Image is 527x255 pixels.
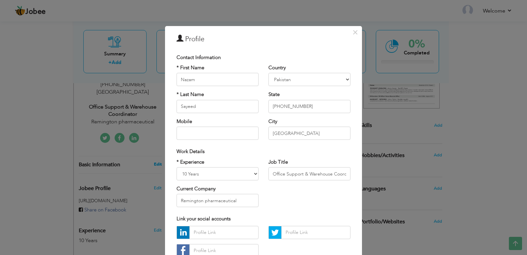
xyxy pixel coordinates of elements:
[268,64,286,71] label: Country
[177,226,189,239] img: linkedin
[352,26,358,38] span: ×
[350,27,360,37] button: Close
[177,54,221,60] span: Contact Information
[177,215,231,222] span: Link your social accounts
[177,91,204,98] label: * Last Name
[281,226,350,239] input: Profile Link
[268,158,288,165] label: Job Title
[177,158,204,165] label: * Experience
[268,118,277,125] label: City
[189,226,259,239] input: Profile Link
[177,64,204,71] label: * First Name
[268,91,280,98] label: State
[177,148,205,155] span: Work Details
[269,226,281,239] img: Twitter
[177,185,216,192] label: Current Company
[177,34,350,44] h3: Profile
[177,118,192,125] label: Mobile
